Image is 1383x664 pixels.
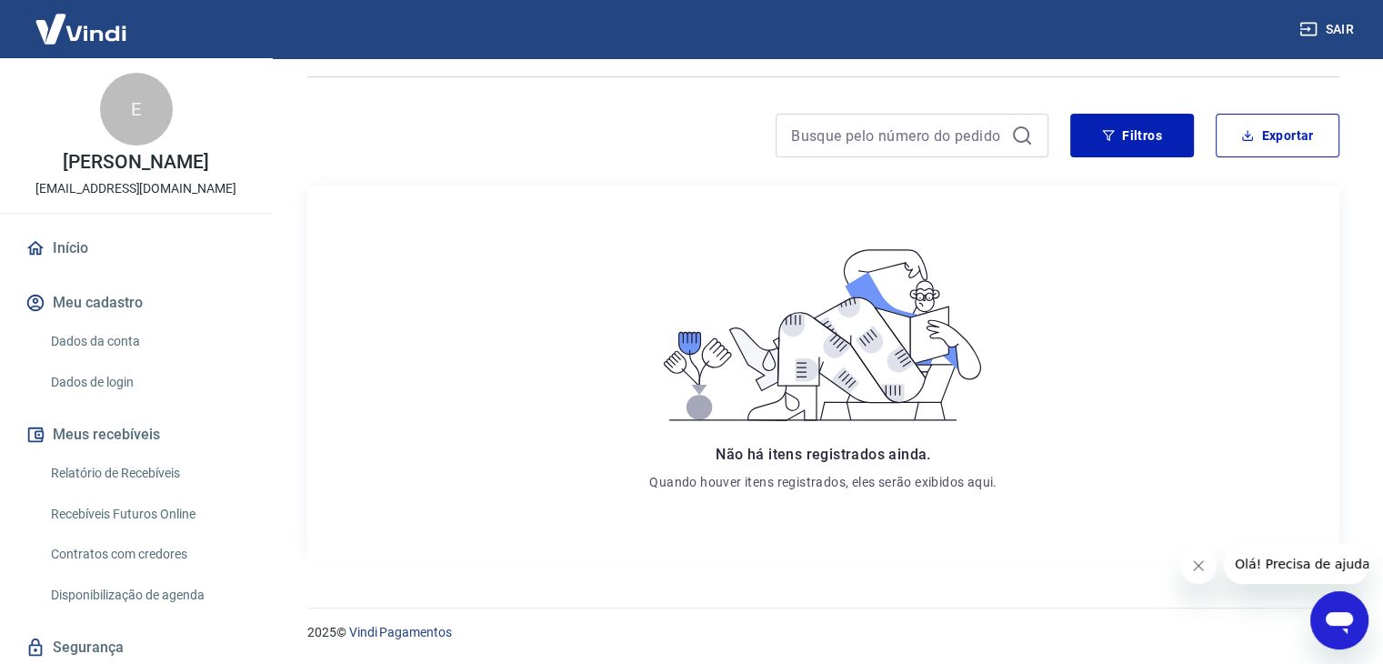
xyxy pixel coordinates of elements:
p: Quando houver itens registrados, eles serão exibidos aqui. [649,473,997,491]
a: Relatório de Recebíveis [44,455,250,492]
iframe: Fechar mensagem [1180,548,1217,584]
button: Sair [1296,13,1361,46]
input: Busque pelo número do pedido [791,122,1004,149]
span: Não há itens registrados ainda. [716,446,930,463]
p: 2025 © [307,623,1339,642]
iframe: Botão para abrir a janela de mensagens [1310,591,1368,649]
button: Meus recebíveis [22,415,250,455]
img: Vindi [22,1,140,56]
a: Dados da conta [44,323,250,360]
span: Olá! Precisa de ajuda? [11,13,153,27]
a: Contratos com credores [44,536,250,573]
a: Vindi Pagamentos [349,625,452,639]
div: E [100,73,173,146]
a: Dados de login [44,364,250,401]
a: Recebíveis Futuros Online [44,496,250,533]
iframe: Mensagem da empresa [1224,544,1368,584]
button: Exportar [1216,114,1339,157]
p: [EMAIL_ADDRESS][DOMAIN_NAME] [35,179,236,198]
p: [PERSON_NAME] [63,153,208,172]
a: Disponibilização de agenda [44,577,250,614]
button: Filtros [1070,114,1194,157]
button: Meu cadastro [22,283,250,323]
a: Início [22,228,250,268]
